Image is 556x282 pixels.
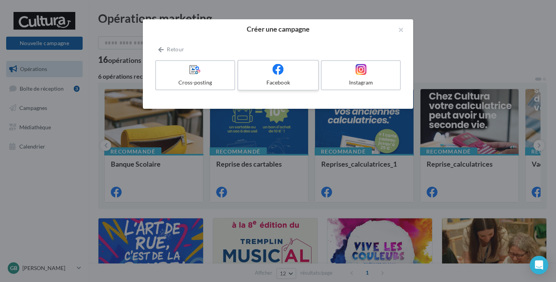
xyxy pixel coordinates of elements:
[155,45,187,54] button: Retour
[325,79,397,86] div: Instagram
[159,79,231,86] div: Cross-posting
[241,79,315,86] div: Facebook
[530,256,548,274] div: Open Intercom Messenger
[155,25,401,32] h2: Créer une campagne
